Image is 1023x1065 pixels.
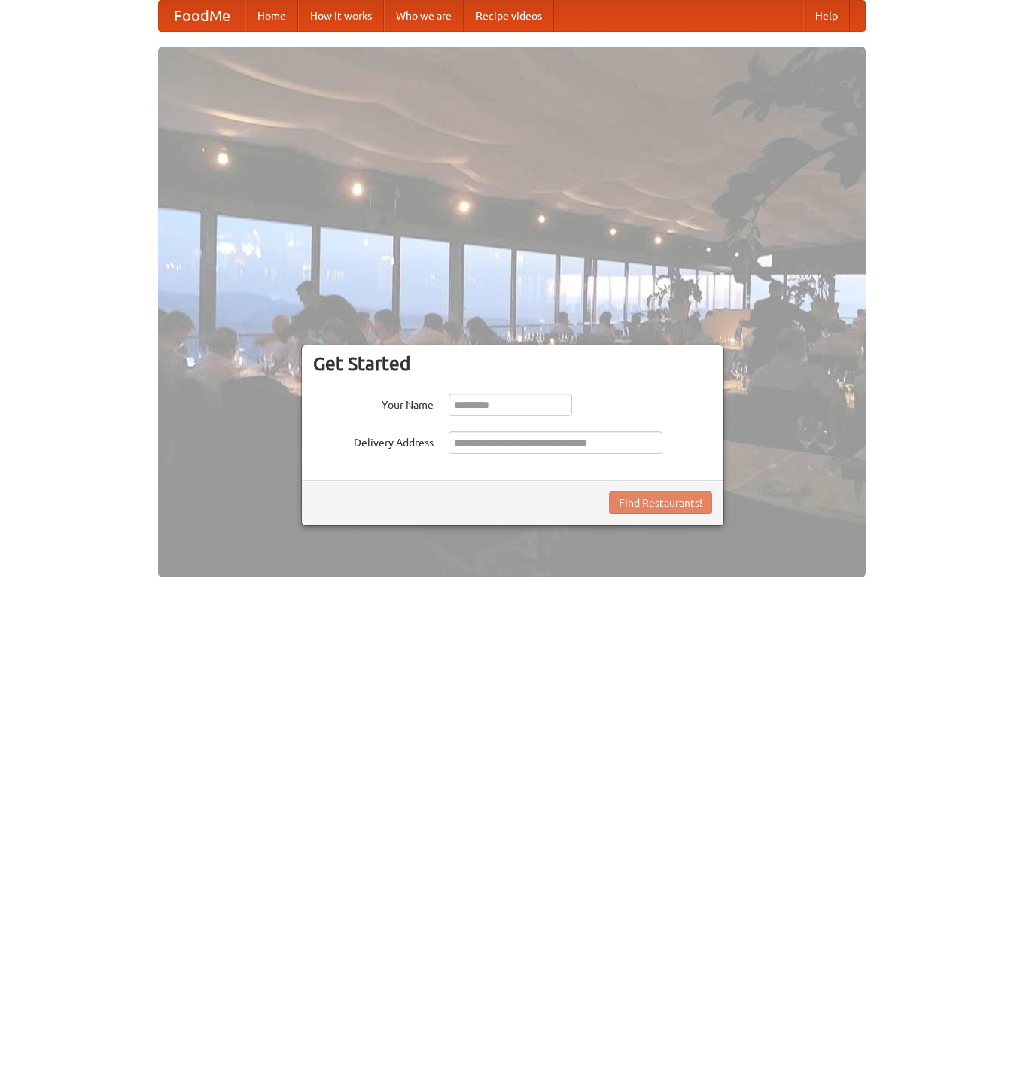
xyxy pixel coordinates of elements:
[298,1,384,31] a: How it works
[313,431,434,450] label: Delivery Address
[159,1,245,31] a: FoodMe
[384,1,464,31] a: Who we are
[803,1,850,31] a: Help
[313,352,712,375] h3: Get Started
[609,491,712,514] button: Find Restaurants!
[464,1,554,31] a: Recipe videos
[313,394,434,412] label: Your Name
[245,1,298,31] a: Home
